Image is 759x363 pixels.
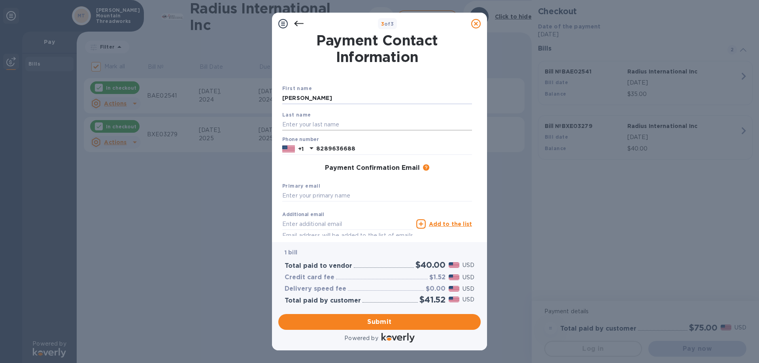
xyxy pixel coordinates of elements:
[449,262,459,268] img: USD
[282,218,413,230] input: Enter additional email
[285,285,346,293] h3: Delivery speed fee
[449,297,459,302] img: USD
[463,285,474,293] p: USD
[282,92,472,104] input: Enter your first name
[381,333,415,342] img: Logo
[344,334,378,342] p: Powered by
[463,273,474,282] p: USD
[285,297,361,305] h3: Total paid by customer
[463,261,474,269] p: USD
[426,285,446,293] h3: $0.00
[419,295,446,305] h2: $41.52
[316,143,472,155] input: Enter your phone number
[449,286,459,292] img: USD
[282,85,312,91] b: First name
[285,274,334,281] h3: Credit card fee
[282,112,311,118] b: Last name
[282,183,320,189] b: Primary email
[282,118,472,130] input: Enter your last name
[282,32,472,65] h1: Payment Contact Information
[381,21,384,27] span: 3
[415,260,446,270] h2: $40.00
[285,262,352,270] h3: Total paid to vendor
[282,145,295,153] img: US
[285,317,474,327] span: Submit
[449,275,459,280] img: USD
[429,221,472,227] u: Add to the list
[381,21,394,27] b: of 3
[429,274,446,281] h3: $1.52
[282,213,324,217] label: Additional email
[282,137,319,142] label: Phone number
[285,249,297,256] b: 1 bill
[463,295,474,304] p: USD
[298,145,304,153] p: +1
[282,231,413,240] p: Email address will be added to the list of emails
[325,164,420,172] h3: Payment Confirmation Email
[278,314,481,330] button: Submit
[282,190,472,202] input: Enter your primary name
